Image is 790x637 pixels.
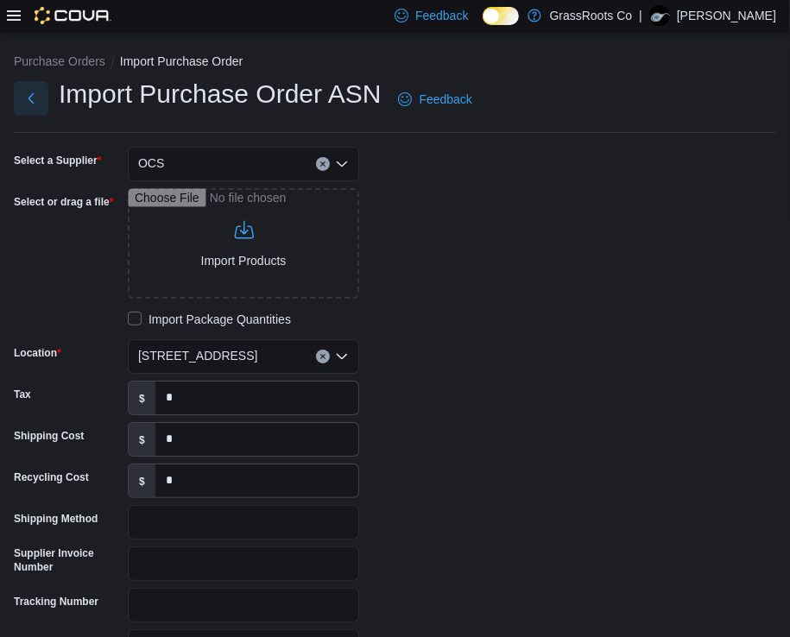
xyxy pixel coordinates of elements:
[335,350,349,363] button: Open list of options
[550,5,633,26] p: GrassRoots Co
[14,546,121,574] label: Supplier Invoice Number
[138,345,257,366] span: [STREET_ADDRESS]
[129,423,155,456] label: $
[415,7,468,24] span: Feedback
[419,91,471,108] span: Feedback
[35,7,111,24] img: Cova
[483,25,483,26] span: Dark Mode
[677,5,776,26] p: [PERSON_NAME]
[14,154,101,167] label: Select a Supplier
[14,470,89,484] label: Recycling Cost
[59,77,381,111] h1: Import Purchase Order ASN
[128,188,359,299] input: Use aria labels when no actual label is in use
[138,153,164,173] span: OCS
[391,82,478,117] a: Feedback
[14,595,98,609] label: Tracking Number
[316,157,330,171] button: Clear input
[14,429,84,443] label: Shipping Cost
[14,512,98,526] label: Shipping Method
[335,157,349,171] button: Open list of options
[316,350,330,363] button: Clear input
[128,309,291,330] label: Import Package Quantities
[14,195,113,209] label: Select or drag a file
[483,7,519,25] input: Dark Mode
[129,464,155,497] label: $
[639,5,642,26] p: |
[14,81,48,116] button: Next
[14,388,31,401] label: Tax
[14,54,105,68] button: Purchase Orders
[129,382,155,414] label: $
[649,5,670,26] div: Simon Brock
[120,54,243,68] button: Import Purchase Order
[14,346,61,360] label: Location
[14,53,776,73] nav: An example of EuiBreadcrumbs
